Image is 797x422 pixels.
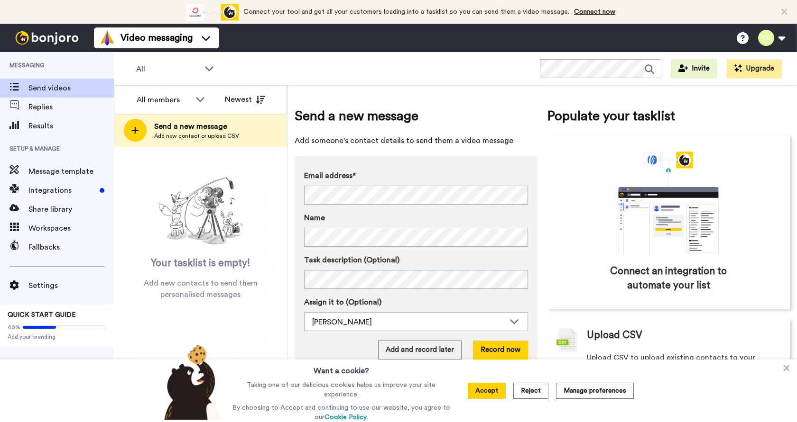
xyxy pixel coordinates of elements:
[154,121,239,132] span: Send a new message
[574,9,615,15] a: Connect now
[324,414,367,421] a: Cookie Policy
[28,166,114,177] span: Message template
[304,254,528,266] label: Task description (Optional)
[230,403,453,422] p: By choosing to Accept and continuing to use our website, you agree to our .
[671,59,717,78] button: Invite
[468,383,506,399] button: Accept
[154,132,239,140] span: Add new contact or upload CSV
[243,9,569,15] span: Connect your tool and get all your customers loading into a tasklist so you can send them a video...
[137,94,191,106] div: All members
[151,256,250,270] span: Your tasklist is empty!
[378,341,462,359] button: Add and record later
[186,4,239,20] div: animation
[295,135,538,146] span: Add someone's contact details to send them a video message
[28,120,114,132] span: Results
[8,312,76,318] span: QUICK START GUIDE
[587,328,642,342] span: Upload CSV
[556,328,577,352] img: csv-grey.png
[304,296,528,308] label: Assign it to (Optional)
[28,101,114,113] span: Replies
[312,316,505,328] div: [PERSON_NAME]
[28,280,114,291] span: Settings
[230,380,453,399] p: Taking one of our delicious cookies helps us improve your site experience.
[28,204,114,215] span: Share library
[28,223,114,234] span: Workspaces
[120,31,193,45] span: Video messaging
[295,107,538,126] span: Send a new message
[8,323,20,331] span: 40%
[547,107,790,126] span: Populate your tasklist
[28,242,114,253] span: Fallbacks
[597,152,740,255] div: animation
[304,212,325,224] span: Name
[28,82,114,94] span: Send videos
[727,59,782,78] button: Upgrade
[153,173,248,249] img: ready-set-action.png
[304,170,528,181] label: Email address*
[8,333,106,341] span: Add your branding
[473,341,528,359] button: Record now
[28,185,96,196] span: Integrations
[587,352,780,375] span: Upload CSV to upload existing contacts to your tasklist
[513,383,548,399] button: Reject
[128,278,273,300] span: Add new contacts to send them personalised messages
[11,31,83,45] img: bj-logo-header-white.svg
[100,30,115,45] img: vm-color.svg
[587,264,750,293] span: Connect an integration to automate your list
[314,359,369,377] h3: Want a cookie?
[218,90,272,109] button: Newest
[136,63,200,75] span: All
[156,344,226,420] img: bear-with-cookie.png
[556,383,634,399] button: Manage preferences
